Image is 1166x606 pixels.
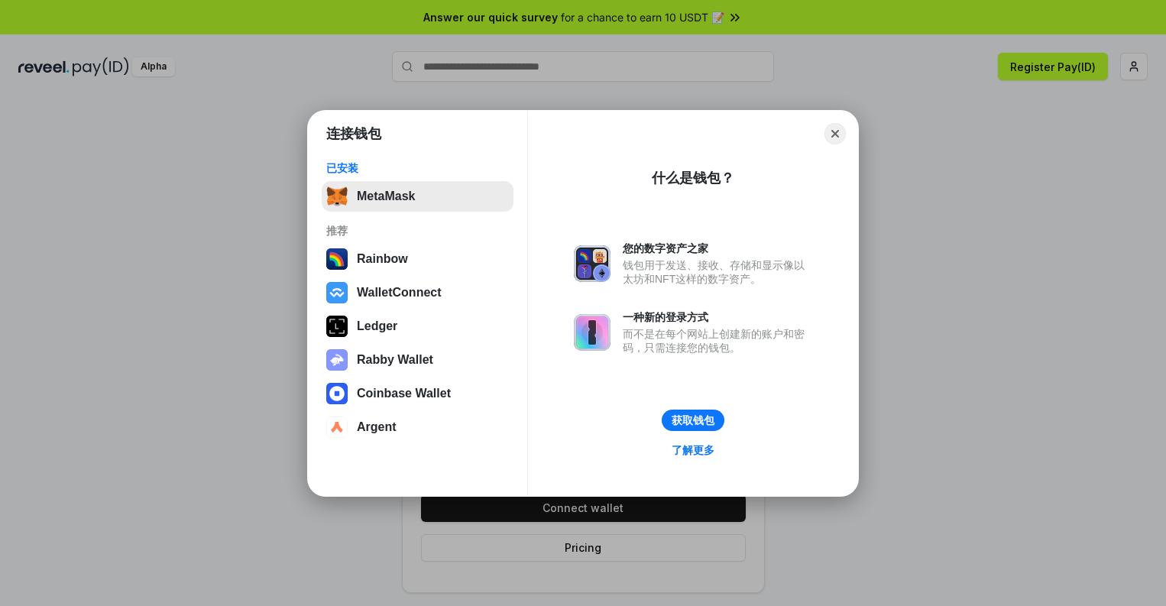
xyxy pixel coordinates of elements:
button: Close [824,123,846,144]
img: svg+xml,%3Csvg%20xmlns%3D%22http%3A%2F%2Fwww.w3.org%2F2000%2Fsvg%22%20fill%3D%22none%22%20viewBox... [574,245,611,282]
button: MetaMask [322,181,513,212]
button: Ledger [322,311,513,342]
div: WalletConnect [357,286,442,300]
button: Argent [322,412,513,442]
button: Coinbase Wallet [322,378,513,409]
div: Rainbow [357,252,408,266]
div: MetaMask [357,190,415,203]
img: svg+xml,%3Csvg%20fill%3D%22none%22%20height%3D%2233%22%20viewBox%3D%220%200%2035%2033%22%20width%... [326,186,348,207]
div: Rabby Wallet [357,353,433,367]
div: 获取钱包 [672,413,714,427]
div: 了解更多 [672,443,714,457]
img: svg+xml,%3Csvg%20xmlns%3D%22http%3A%2F%2Fwww.w3.org%2F2000%2Fsvg%22%20fill%3D%22none%22%20viewBox... [574,314,611,351]
img: svg+xml,%3Csvg%20width%3D%2228%22%20height%3D%2228%22%20viewBox%3D%220%200%2028%2028%22%20fill%3D... [326,416,348,438]
div: Coinbase Wallet [357,387,451,400]
div: Argent [357,420,397,434]
img: svg+xml,%3Csvg%20width%3D%22120%22%20height%3D%22120%22%20viewBox%3D%220%200%20120%20120%22%20fil... [326,248,348,270]
div: 一种新的登录方式 [623,310,812,324]
button: Rabby Wallet [322,345,513,375]
div: 推荐 [326,224,509,238]
div: Ledger [357,319,397,333]
img: svg+xml,%3Csvg%20xmlns%3D%22http%3A%2F%2Fwww.w3.org%2F2000%2Fsvg%22%20width%3D%2228%22%20height%3... [326,316,348,337]
h1: 连接钱包 [326,125,381,143]
div: 已安装 [326,161,509,175]
div: 什么是钱包？ [652,169,734,187]
button: 获取钱包 [662,410,724,431]
img: svg+xml,%3Csvg%20width%3D%2228%22%20height%3D%2228%22%20viewBox%3D%220%200%2028%2028%22%20fill%3D... [326,383,348,404]
div: 您的数字资产之家 [623,241,812,255]
img: svg+xml,%3Csvg%20width%3D%2228%22%20height%3D%2228%22%20viewBox%3D%220%200%2028%2028%22%20fill%3D... [326,282,348,303]
a: 了解更多 [662,440,724,460]
div: 而不是在每个网站上创建新的账户和密码，只需连接您的钱包。 [623,327,812,355]
img: svg+xml,%3Csvg%20xmlns%3D%22http%3A%2F%2Fwww.w3.org%2F2000%2Fsvg%22%20fill%3D%22none%22%20viewBox... [326,349,348,371]
button: WalletConnect [322,277,513,308]
button: Rainbow [322,244,513,274]
div: 钱包用于发送、接收、存储和显示像以太坊和NFT这样的数字资产。 [623,258,812,286]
